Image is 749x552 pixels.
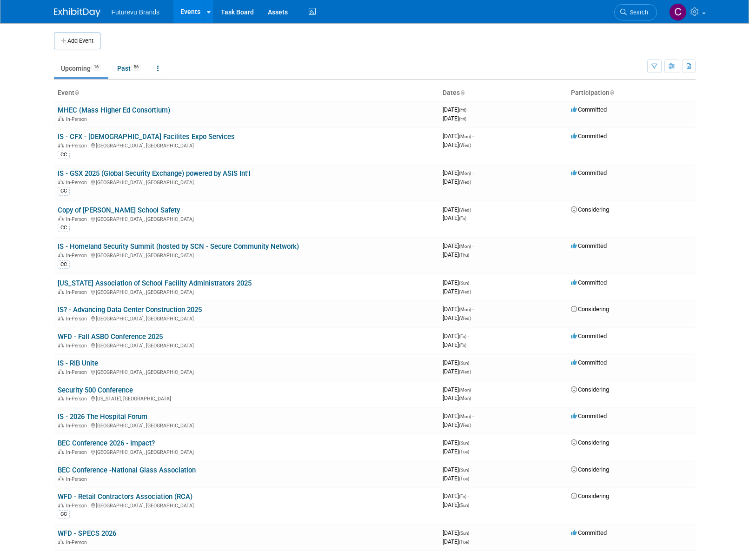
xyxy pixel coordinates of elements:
[459,107,466,113] span: (Fri)
[54,33,100,49] button: Add Event
[567,85,696,101] th: Participation
[459,440,469,446] span: (Sun)
[443,368,471,375] span: [DATE]
[58,359,98,367] a: IS - RIB Unite
[443,412,474,419] span: [DATE]
[459,476,469,481] span: (Tue)
[459,449,469,454] span: (Tue)
[443,214,466,221] span: [DATE]
[468,333,469,339] span: -
[459,343,466,348] span: (Fri)
[58,133,235,141] a: IS - CFX - [DEMOGRAPHIC_DATA] Facilites Expo Services
[58,288,435,295] div: [GEOGRAPHIC_DATA], [GEOGRAPHIC_DATA]
[58,169,251,178] a: IS - GSX 2025 (Global Security Exchange) powered by ASIS Int'l
[58,242,299,251] a: IS - Homeland Security Summit (hosted by SCN - Secure Community Network)
[58,187,70,195] div: CC
[610,89,614,96] a: Sort by Participation Type
[443,306,474,313] span: [DATE]
[112,8,160,16] span: Futurevu Brands
[66,116,90,122] span: In-Person
[443,439,472,446] span: [DATE]
[58,216,64,221] img: In-Person Event
[66,289,90,295] span: In-Person
[443,341,466,348] span: [DATE]
[58,333,163,341] a: WFD - Fall ASBO Conference 2025
[471,529,472,536] span: -
[58,289,64,294] img: In-Person Event
[58,314,435,322] div: [GEOGRAPHIC_DATA], [GEOGRAPHIC_DATA]
[459,244,471,249] span: (Mon)
[58,106,170,114] a: MHEC (Mass Higher Ed Consortium)
[58,439,155,447] a: BEC Conference 2026 - Impact?
[58,116,64,121] img: In-Person Event
[58,368,435,375] div: [GEOGRAPHIC_DATA], [GEOGRAPHIC_DATA]
[460,89,464,96] a: Sort by Start Date
[459,334,466,339] span: (Fri)
[443,115,466,122] span: [DATE]
[58,449,64,454] img: In-Person Event
[571,133,607,140] span: Committed
[443,448,469,455] span: [DATE]
[571,439,609,446] span: Considering
[58,141,435,149] div: [GEOGRAPHIC_DATA], [GEOGRAPHIC_DATA]
[459,134,471,139] span: (Mon)
[58,253,64,257] img: In-Person Event
[66,396,90,402] span: In-Person
[66,476,90,482] span: In-Person
[443,251,469,258] span: [DATE]
[54,60,108,77] a: Upcoming16
[459,467,469,472] span: (Sun)
[443,359,472,366] span: [DATE]
[58,539,64,544] img: In-Person Event
[54,8,100,17] img: ExhibitDay
[472,242,474,249] span: -
[131,64,141,71] span: 56
[58,501,435,509] div: [GEOGRAPHIC_DATA], [GEOGRAPHIC_DATA]
[58,394,435,402] div: [US_STATE], [GEOGRAPHIC_DATA]
[58,224,70,232] div: CC
[443,394,471,401] span: [DATE]
[58,143,64,147] img: In-Person Event
[54,85,439,101] th: Event
[66,143,90,149] span: In-Person
[571,306,609,313] span: Considering
[468,492,469,499] span: -
[459,396,471,401] span: (Mon)
[110,60,148,77] a: Past56
[571,529,607,536] span: Committed
[614,4,657,20] a: Search
[66,423,90,429] span: In-Person
[58,341,435,349] div: [GEOGRAPHIC_DATA], [GEOGRAPHIC_DATA]
[472,169,474,176] span: -
[66,253,90,259] span: In-Person
[443,288,471,295] span: [DATE]
[443,314,471,321] span: [DATE]
[58,279,252,287] a: [US_STATE] Association of School Facility Administrators 2025
[443,466,472,473] span: [DATE]
[58,396,64,400] img: In-Person Event
[459,503,469,508] span: (Sun)
[459,360,469,366] span: (Sun)
[571,492,609,499] span: Considering
[58,503,64,507] img: In-Person Event
[459,539,469,545] span: (Tue)
[459,307,471,312] span: (Mon)
[58,251,435,259] div: [GEOGRAPHIC_DATA], [GEOGRAPHIC_DATA]
[58,151,70,159] div: CC
[58,180,64,184] img: In-Person Event
[459,387,471,392] span: (Mon)
[571,206,609,213] span: Considering
[443,421,471,428] span: [DATE]
[627,9,648,16] span: Search
[58,529,116,538] a: WFD - SPECS 2026
[459,280,469,286] span: (Sun)
[459,180,471,185] span: (Wed)
[58,492,192,501] a: WFD - Retail Contractors Association (RCA)
[471,466,472,473] span: -
[58,510,70,519] div: CC
[443,492,469,499] span: [DATE]
[66,343,90,349] span: In-Person
[459,531,469,536] span: (Sun)
[459,316,471,321] span: (Wed)
[443,242,474,249] span: [DATE]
